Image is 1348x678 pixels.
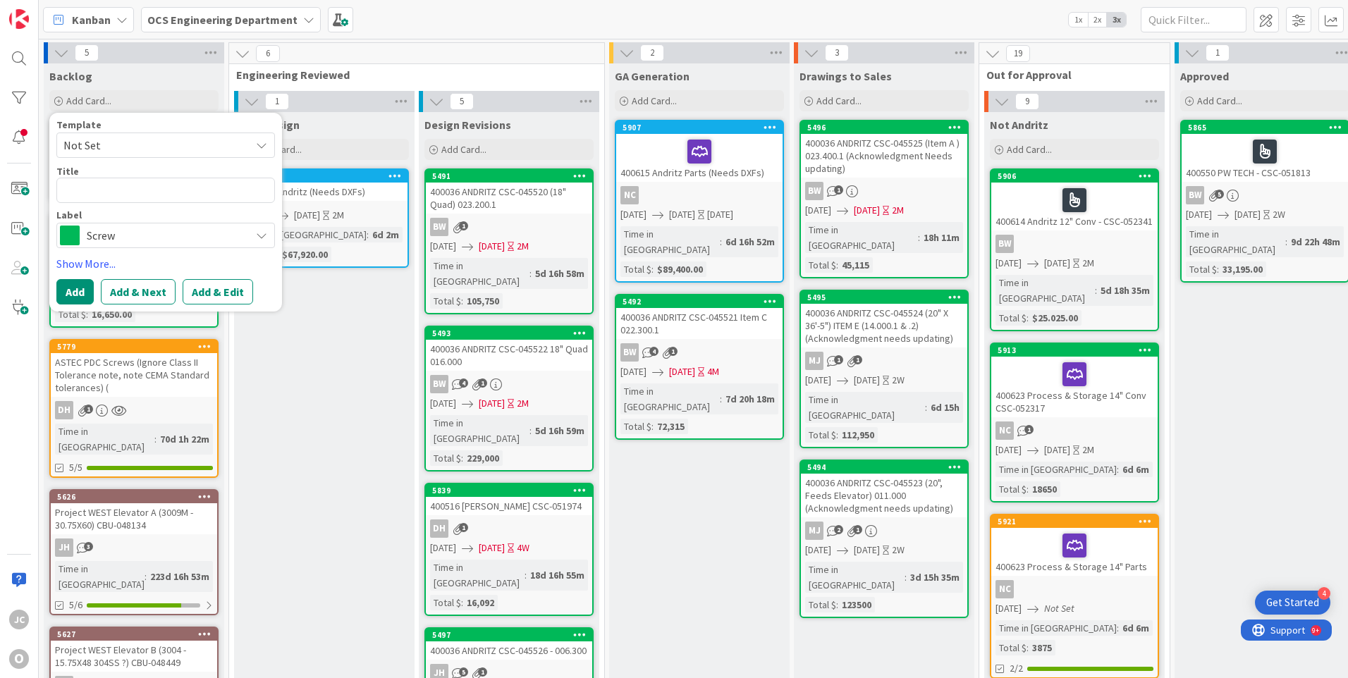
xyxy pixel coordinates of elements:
[1027,640,1029,655] span: :
[1273,207,1285,222] div: 2W
[1266,596,1319,610] div: Get Started
[807,292,967,302] div: 5495
[905,569,907,585] span: :
[426,218,592,236] div: BW
[991,421,1158,440] div: NC
[991,344,1158,357] div: 5913
[998,171,1158,181] div: 5906
[1182,121,1348,182] div: 5865400550 PW TECH - CSC-051813
[995,235,1014,253] div: BW
[450,93,474,110] span: 5
[1285,234,1287,249] span: :
[1180,69,1229,83] span: Approved
[256,45,280,62] span: 6
[991,344,1158,417] div: 5913400623 Process & Storage 14" Conv CSC-052317
[241,170,408,201] div: 5926400645 Andritz (Needs DXFs)
[632,94,677,107] span: Add Card...
[995,310,1027,326] div: Total $
[805,522,823,540] div: MJ
[805,352,823,370] div: MJ
[991,357,1158,417] div: 400623 Process & Storage 14" Conv CSC-052317
[801,134,967,178] div: 400036 ANDRITZ CSC-045525 (Item A ) 023.400.1 (Acknowledgment Needs updating)
[1186,207,1212,222] span: [DATE]
[836,257,838,273] span: :
[620,186,639,204] div: NC
[527,567,588,583] div: 18d 16h 55m
[801,121,967,178] div: 5496400036 ANDRITZ CSC-045525 (Item A ) 023.400.1 (Acknowledgment Needs updating)
[459,221,468,230] span: 1
[1117,462,1119,477] span: :
[995,443,1022,457] span: [DATE]
[461,450,463,466] span: :
[69,460,82,475] span: 5/5
[278,247,331,262] div: $67,920.00
[654,261,706,277] div: $89,400.00
[995,421,1014,440] div: NC
[807,123,967,132] div: 5496
[1029,481,1060,497] div: 18650
[801,461,967,517] div: 5494400036 ANDRITZ CSC-045523 (20", Feeds Elevator) 011.000 (Acknowledgment needs updating)
[927,400,963,415] div: 6d 15h
[836,597,838,612] span: :
[669,207,695,222] span: [DATE]
[525,567,527,583] span: :
[426,375,592,393] div: BW
[56,210,82,220] span: Label
[991,528,1158,576] div: 400623 Process & Storage 14" Parts
[805,257,836,273] div: Total $
[838,257,873,273] div: 45,115
[616,295,783,308] div: 5492
[424,118,511,132] span: Design Revisions
[1095,283,1097,298] span: :
[463,293,503,309] div: 105,750
[990,118,1048,132] span: Not Andritz
[1029,310,1082,326] div: $25.025.00
[430,415,529,446] div: Time in [GEOGRAPHIC_DATA]
[616,121,783,182] div: 5907400615 Andritz Parts (Needs DXFs)
[1044,602,1074,615] i: Not Set
[805,543,831,557] span: [DATE]
[57,492,217,502] div: 5626
[669,364,695,379] span: [DATE]
[801,522,967,540] div: MJ
[426,327,592,371] div: 5493400036 ANDRITZ CSC-045522 18" Quad 016.000
[991,580,1158,598] div: NC
[145,569,147,584] span: :
[56,165,79,178] label: Title
[722,391,778,407] div: 7d 20h 18m
[430,218,448,236] div: BW
[240,168,409,268] a: 5926400645 Andritz (Needs DXFs)[DATE][DATE]2MTime in [GEOGRAPHIC_DATA]:6d 2mTotal $:$67,920.00
[430,239,456,254] span: [DATE]
[722,234,778,249] div: 6d 16h 52m
[432,630,592,640] div: 5497
[801,291,967,347] div: 5495400036 ANDRITZ CSC-045524 (20" X 36'-5") ITEM E (14.000.1 & .2) (Acknowledgment needs updating)
[620,364,647,379] span: [DATE]
[1217,261,1219,277] span: :
[294,208,320,223] span: [DATE]
[854,203,880,218] span: [DATE]
[478,667,487,677] span: 1
[805,392,925,423] div: Time in [GEOGRAPHIC_DATA]
[430,450,461,466] div: Total $
[1044,256,1070,271] span: [DATE]
[995,481,1027,497] div: Total $
[430,293,461,309] div: Total $
[1097,283,1153,298] div: 5d 18h 35m
[720,391,722,407] span: :
[623,297,783,307] div: 5492
[49,489,219,615] a: 5626Project WEST Elevator A (3009M - 30.75X60) CBU-048134JHTime in [GEOGRAPHIC_DATA]:223d 16h 53m5/6
[87,226,243,245] span: Screw
[51,491,217,534] div: 5626Project WEST Elevator A (3009M - 30.75X60) CBU-048134
[801,121,967,134] div: 5496
[615,69,690,83] span: GA Generation
[1318,587,1330,600] div: 4
[369,227,403,242] div: 6d 2m
[51,353,217,397] div: ASTEC PDC Screws (Ignore Class II Tolerance note, note CEMA Standard tolerances) (
[1255,591,1330,615] div: Open Get Started checklist, remaining modules: 4
[805,597,836,612] div: Total $
[56,255,275,272] a: Show More...
[430,375,448,393] div: BW
[892,203,904,218] div: 2M
[620,419,651,434] div: Total $
[807,462,967,472] div: 5494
